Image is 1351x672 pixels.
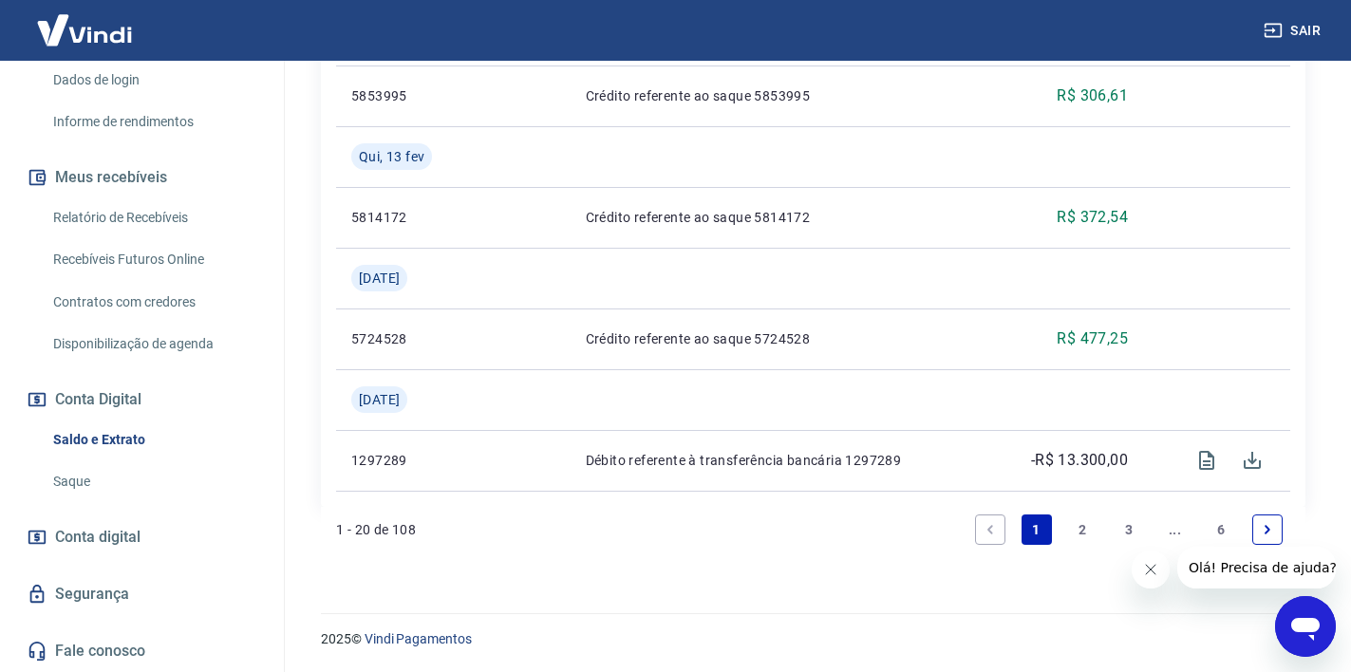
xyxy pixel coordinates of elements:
[1275,596,1336,657] iframe: Botão para abrir a janela de mensagens
[46,240,261,279] a: Recebíveis Futuros Online
[1057,84,1128,107] p: R$ 306,61
[46,283,261,322] a: Contratos com credores
[359,269,400,288] span: [DATE]
[1160,514,1191,545] a: Jump forward
[365,631,472,646] a: Vindi Pagamentos
[586,451,974,470] p: Débito referente à transferência bancária 1297289
[23,1,146,59] img: Vindi
[55,524,141,551] span: Conta digital
[351,208,464,227] p: 5814172
[23,157,261,198] button: Meus recebíveis
[1031,449,1128,472] p: -R$ 13.300,00
[975,514,1005,545] a: Previous page
[46,462,261,501] a: Saque
[336,520,416,539] p: 1 - 20 de 108
[359,147,424,166] span: Qui, 13 fev
[1114,514,1144,545] a: Page 3
[23,630,261,672] a: Fale conosco
[46,61,261,100] a: Dados de login
[1260,13,1328,48] button: Sair
[351,329,464,348] p: 5724528
[1252,514,1283,545] a: Next page
[359,390,400,409] span: [DATE]
[1184,438,1229,483] span: Visualizar
[23,379,261,420] button: Conta Digital
[321,629,1305,649] p: 2025 ©
[1206,514,1236,545] a: Page 6
[586,329,974,348] p: Crédito referente ao saque 5724528
[1177,547,1336,588] iframe: Mensagem da empresa
[46,325,261,364] a: Disponibilização de agenda
[1067,514,1098,545] a: Page 2
[586,86,974,105] p: Crédito referente ao saque 5853995
[351,86,464,105] p: 5853995
[11,13,159,28] span: Olá! Precisa de ajuda?
[351,451,464,470] p: 1297289
[1057,206,1128,229] p: R$ 372,54
[1132,551,1170,588] iframe: Fechar mensagem
[23,516,261,558] a: Conta digital
[46,103,261,141] a: Informe de rendimentos
[967,507,1290,552] ul: Pagination
[1057,327,1128,350] p: R$ 477,25
[46,420,261,459] a: Saldo e Extrato
[46,198,261,237] a: Relatório de Recebíveis
[1229,438,1275,483] span: Download
[586,208,974,227] p: Crédito referente ao saque 5814172
[23,573,261,615] a: Segurança
[1022,514,1052,545] a: Page 1 is your current page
